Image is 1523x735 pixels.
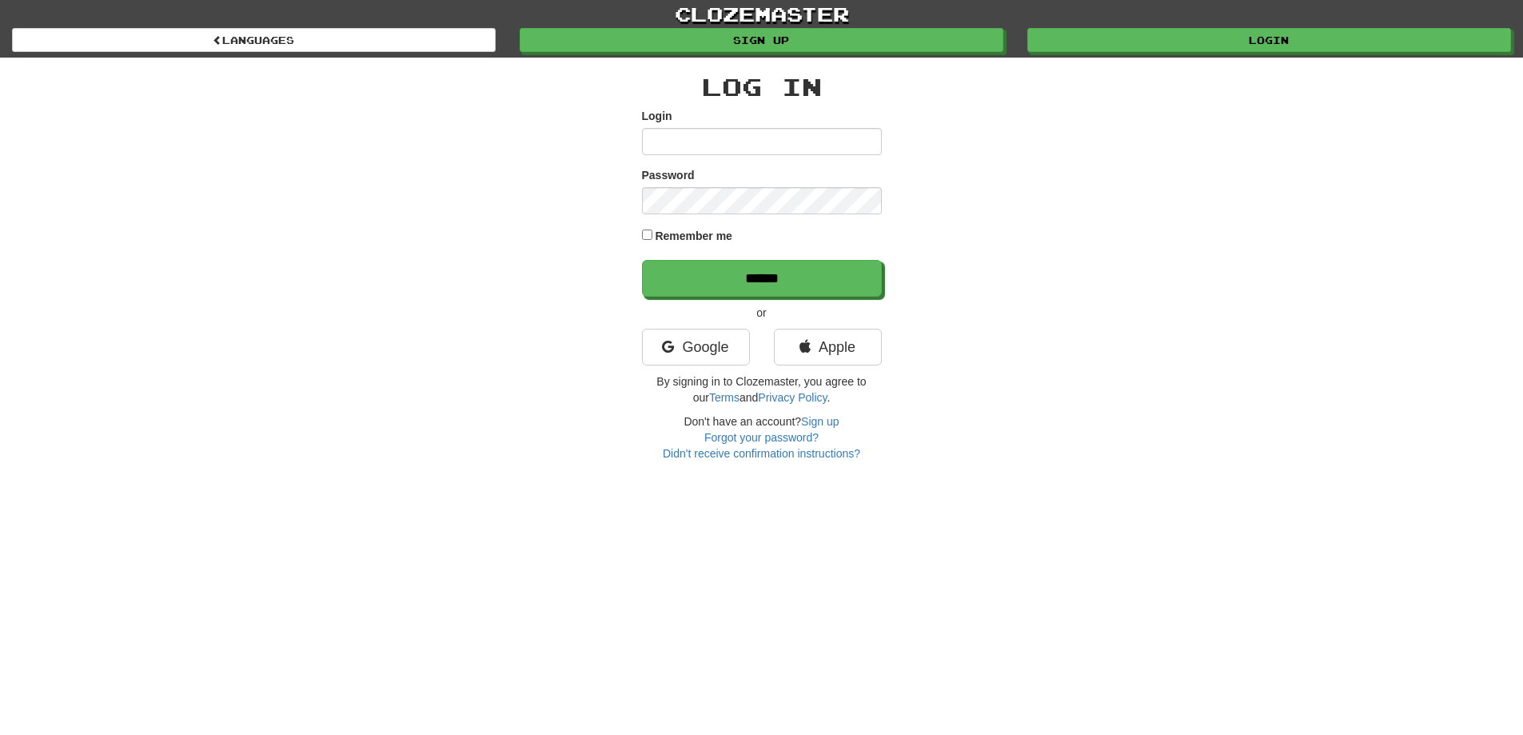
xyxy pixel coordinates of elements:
a: Didn't receive confirmation instructions? [663,447,860,460]
a: Privacy Policy [758,391,827,404]
a: Terms [709,391,740,404]
p: or [642,305,882,321]
p: By signing in to Clozemaster, you agree to our and . [642,373,882,405]
label: Password [642,167,695,183]
a: Forgot your password? [704,431,819,444]
label: Remember me [655,228,732,244]
a: Apple [774,329,882,366]
a: Sign up [801,415,839,428]
a: Languages [12,28,496,52]
label: Login [642,108,672,124]
h2: Log In [642,74,882,100]
a: Sign up [520,28,1003,52]
a: Login [1027,28,1511,52]
div: Don't have an account? [642,413,882,461]
a: Google [642,329,750,366]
